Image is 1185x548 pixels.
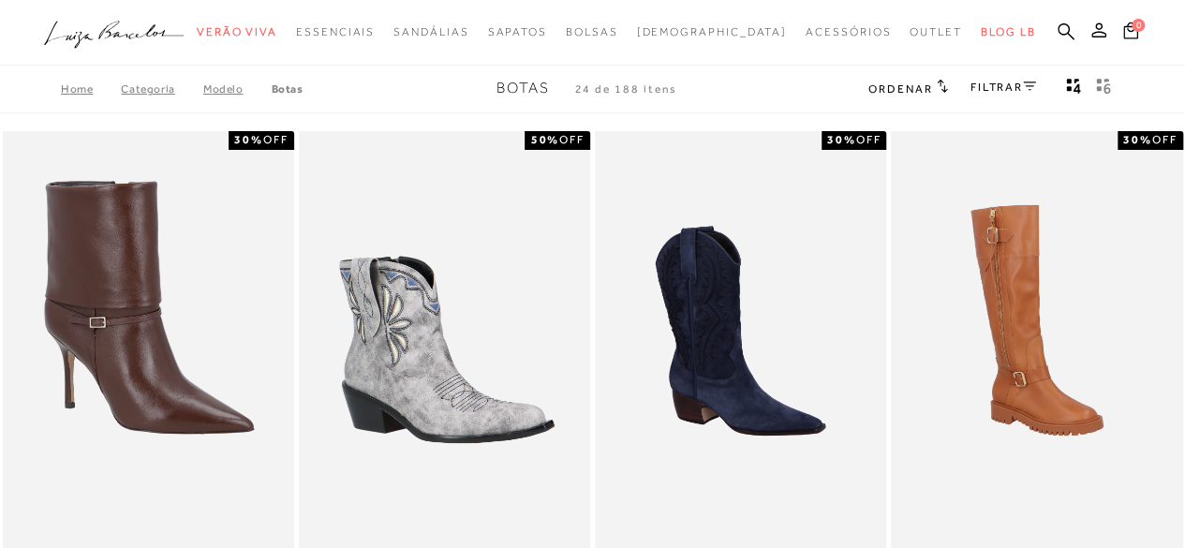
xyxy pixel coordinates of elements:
span: BLOG LB [981,25,1035,38]
a: categoryNavScreenReaderText [393,15,468,50]
strong: 30% [234,133,263,146]
span: OFF [263,133,289,146]
span: Ordenar [868,82,932,96]
a: categoryNavScreenReaderText [566,15,618,50]
a: Home [61,82,121,96]
button: 0 [1118,21,1144,46]
a: categoryNavScreenReaderText [806,15,891,50]
a: categoryNavScreenReaderText [197,15,277,50]
a: Botas [271,82,303,96]
strong: 30% [1123,133,1152,146]
button: gridText6Desc [1090,77,1117,101]
a: noSubCategoriesText [636,15,787,50]
a: categoryNavScreenReaderText [487,15,546,50]
span: Bolsas [566,25,618,38]
span: Verão Viva [197,25,277,38]
span: Acessórios [806,25,891,38]
button: Mostrar 4 produtos por linha [1060,77,1087,101]
span: [DEMOGRAPHIC_DATA] [636,25,787,38]
span: 24 de 188 itens [574,82,677,96]
span: Botas [496,80,549,96]
a: Categoria [121,82,202,96]
a: categoryNavScreenReaderText [296,15,375,50]
span: Sapatos [487,25,546,38]
strong: 30% [827,133,856,146]
a: FILTRAR [970,81,1036,94]
span: Essenciais [296,25,375,38]
strong: 50% [530,133,559,146]
span: OFF [559,133,585,146]
span: Outlet [910,25,962,38]
span: 0 [1132,19,1145,32]
span: Sandálias [393,25,468,38]
a: Modelo [203,82,272,96]
a: BLOG LB [981,15,1035,50]
span: OFF [855,133,881,146]
a: categoryNavScreenReaderText [910,15,962,50]
span: OFF [1152,133,1178,146]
